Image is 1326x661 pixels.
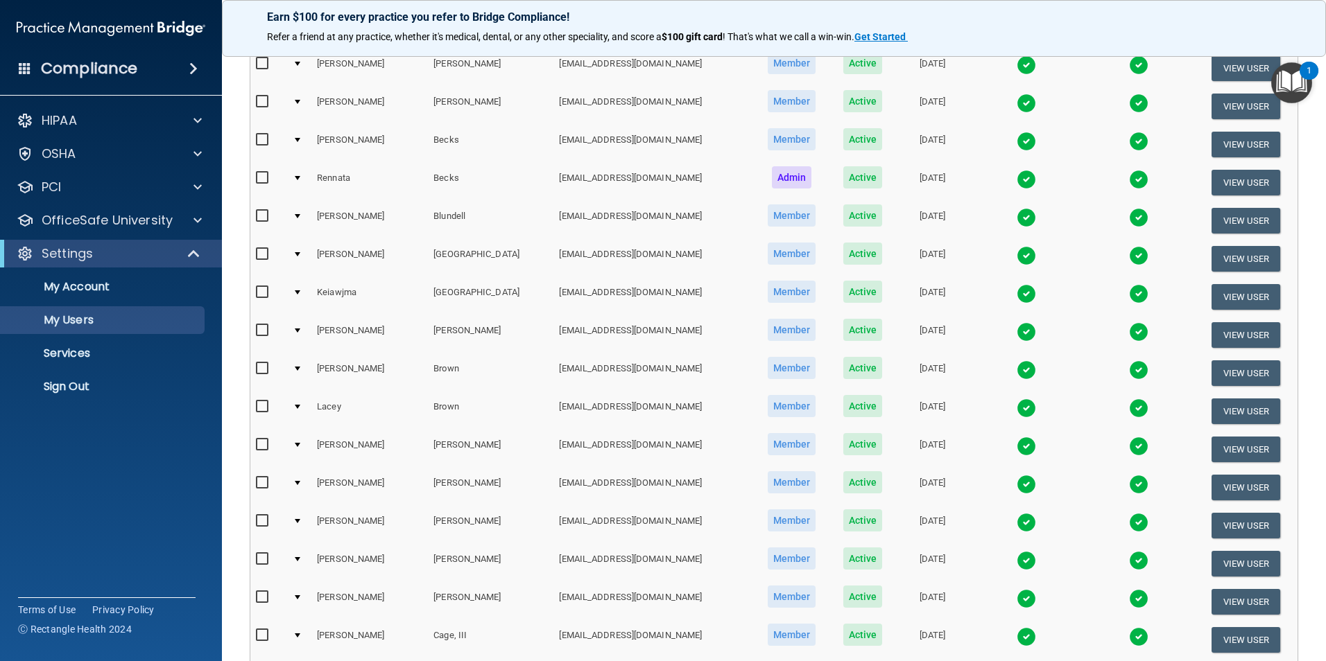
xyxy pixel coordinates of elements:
img: tick.e7d51cea.svg [1129,94,1148,113]
strong: $100 gift card [662,31,723,42]
img: tick.e7d51cea.svg [1017,360,1036,380]
img: tick.e7d51cea.svg [1017,284,1036,303]
td: Rennata [311,164,428,202]
span: Member [768,281,816,303]
p: Services [9,346,198,360]
button: View User [1212,55,1280,81]
td: [PERSON_NAME] [311,468,428,506]
img: tick.e7d51cea.svg [1129,284,1148,303]
button: View User [1212,551,1280,576]
div: 1 [1307,71,1311,89]
td: [PERSON_NAME] [428,316,553,354]
td: [EMAIL_ADDRESS][DOMAIN_NAME] [553,621,753,659]
img: tick.e7d51cea.svg [1129,208,1148,227]
td: [EMAIL_ADDRESS][DOMAIN_NAME] [553,354,753,392]
td: [DATE] [895,506,969,545]
img: tick.e7d51cea.svg [1129,589,1148,608]
td: [PERSON_NAME] [311,49,428,87]
span: Active [843,585,883,608]
td: [DATE] [895,87,969,125]
td: Becks [428,164,553,202]
td: [PERSON_NAME] [311,202,428,240]
p: Earn $100 for every practice you refer to Bridge Compliance! [267,10,1281,24]
button: View User [1212,475,1280,500]
img: tick.e7d51cea.svg [1017,398,1036,418]
img: tick.e7d51cea.svg [1017,475,1036,494]
img: tick.e7d51cea.svg [1017,246,1036,265]
strong: Get Started [854,31,906,42]
td: [EMAIL_ADDRESS][DOMAIN_NAME] [553,583,753,621]
td: Keiawjma [311,278,428,316]
td: [PERSON_NAME] [428,506,553,545]
button: View User [1212,398,1280,424]
p: HIPAA [42,112,77,129]
button: View User [1212,246,1280,272]
button: View User [1212,513,1280,538]
td: [PERSON_NAME] [428,49,553,87]
span: Member [768,52,816,74]
a: PCI [17,179,202,195]
td: [EMAIL_ADDRESS][DOMAIN_NAME] [553,545,753,583]
img: tick.e7d51cea.svg [1129,437,1148,456]
img: tick.e7d51cea.svg [1129,360,1148,380]
button: View User [1212,94,1280,119]
span: Refer a friend at any practice, whether it's medical, dental, or any other speciality, and score a [267,31,662,42]
img: tick.e7d51cea.svg [1129,246,1148,265]
td: [DATE] [895,392,969,430]
td: [PERSON_NAME] [428,468,553,506]
td: [EMAIL_ADDRESS][DOMAIN_NAME] [553,202,753,240]
span: Member [768,243,816,265]
p: OSHA [42,146,76,162]
img: tick.e7d51cea.svg [1017,322,1036,342]
td: [EMAIL_ADDRESS][DOMAIN_NAME] [553,164,753,202]
img: tick.e7d51cea.svg [1129,132,1148,151]
span: Member [768,90,816,112]
td: [EMAIL_ADDRESS][DOMAIN_NAME] [553,506,753,545]
td: [DATE] [895,545,969,583]
span: Active [843,90,883,112]
td: [DATE] [895,621,969,659]
span: Member [768,395,816,417]
img: tick.e7d51cea.svg [1129,513,1148,532]
img: tick.e7d51cea.svg [1017,55,1036,75]
a: Settings [17,245,201,262]
a: OSHA [17,146,202,162]
span: Active [843,395,883,417]
td: [DATE] [895,202,969,240]
a: OfficeSafe University [17,212,202,229]
td: Blundell [428,202,553,240]
td: [DATE] [895,49,969,87]
td: [EMAIL_ADDRESS][DOMAIN_NAME] [553,392,753,430]
span: Member [768,547,816,570]
img: tick.e7d51cea.svg [1017,513,1036,532]
td: Becks [428,125,553,164]
td: [PERSON_NAME] [311,545,428,583]
span: Member [768,204,816,227]
img: tick.e7d51cea.svg [1129,322,1148,342]
a: Get Started [854,31,908,42]
td: [PERSON_NAME] [311,87,428,125]
img: tick.e7d51cea.svg [1129,55,1148,75]
td: [EMAIL_ADDRESS][DOMAIN_NAME] [553,316,753,354]
button: View User [1212,170,1280,195]
td: [EMAIL_ADDRESS][DOMAIN_NAME] [553,87,753,125]
td: [EMAIL_ADDRESS][DOMAIN_NAME] [553,430,753,468]
img: PMB logo [17,15,205,42]
span: Member [768,357,816,379]
h4: Compliance [41,59,137,78]
button: View User [1212,208,1280,233]
td: [EMAIL_ADDRESS][DOMAIN_NAME] [553,240,753,278]
td: [EMAIL_ADDRESS][DOMAIN_NAME] [553,278,753,316]
span: Active [843,281,883,303]
span: Member [768,433,816,455]
a: Privacy Policy [92,603,155,617]
button: View User [1212,322,1280,348]
p: My Account [9,280,198,294]
button: View User [1212,284,1280,310]
td: [DATE] [895,583,969,621]
span: ! That's what we call a win-win. [723,31,854,42]
span: Admin [772,166,812,188]
td: [PERSON_NAME] [311,430,428,468]
p: PCI [42,179,61,195]
span: Active [843,624,883,646]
